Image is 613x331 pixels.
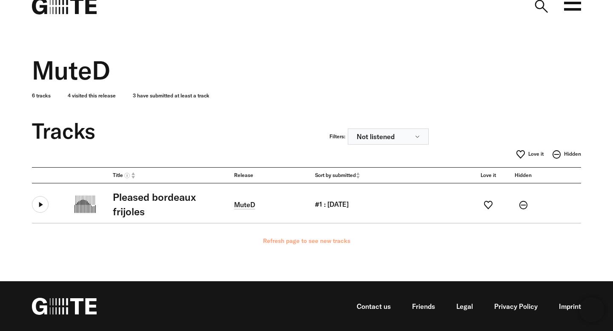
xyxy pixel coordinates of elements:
[32,298,97,315] img: G=TE
[564,151,581,157] span: Hidden
[528,151,544,157] span: Love it
[471,172,506,179] div: Love it
[329,133,345,140] div: Filters:
[315,198,349,211] div: #1 : [DATE]
[32,55,581,85] div: MuteD
[559,302,581,311] a: Imprint
[506,172,541,179] div: Hidden
[68,92,116,99] span: 4 visited this release
[32,234,581,247] div: Refresh page to see new tracks
[113,172,217,179] a: Title
[32,116,123,146] div: Tracks
[494,302,538,311] a: Privacy Policy
[579,297,604,322] iframe: Brevo live chat
[133,92,209,99] span: 3 have submitted at least a track
[32,92,51,99] span: 6 tracks
[348,128,429,145] button: Not listened
[315,172,356,179] span: Sort by submitted
[74,190,96,219] img: Share our values and create a free account on G=TE
[456,302,473,311] a: Legal
[113,190,217,219] div: Pleased bordeaux frijoles
[412,302,435,311] a: Friends
[357,302,391,311] a: Contact us
[234,172,298,179] div: Release
[234,200,255,209] a: MuteD
[315,172,379,179] a: Sort by submitted
[113,172,123,179] span: Title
